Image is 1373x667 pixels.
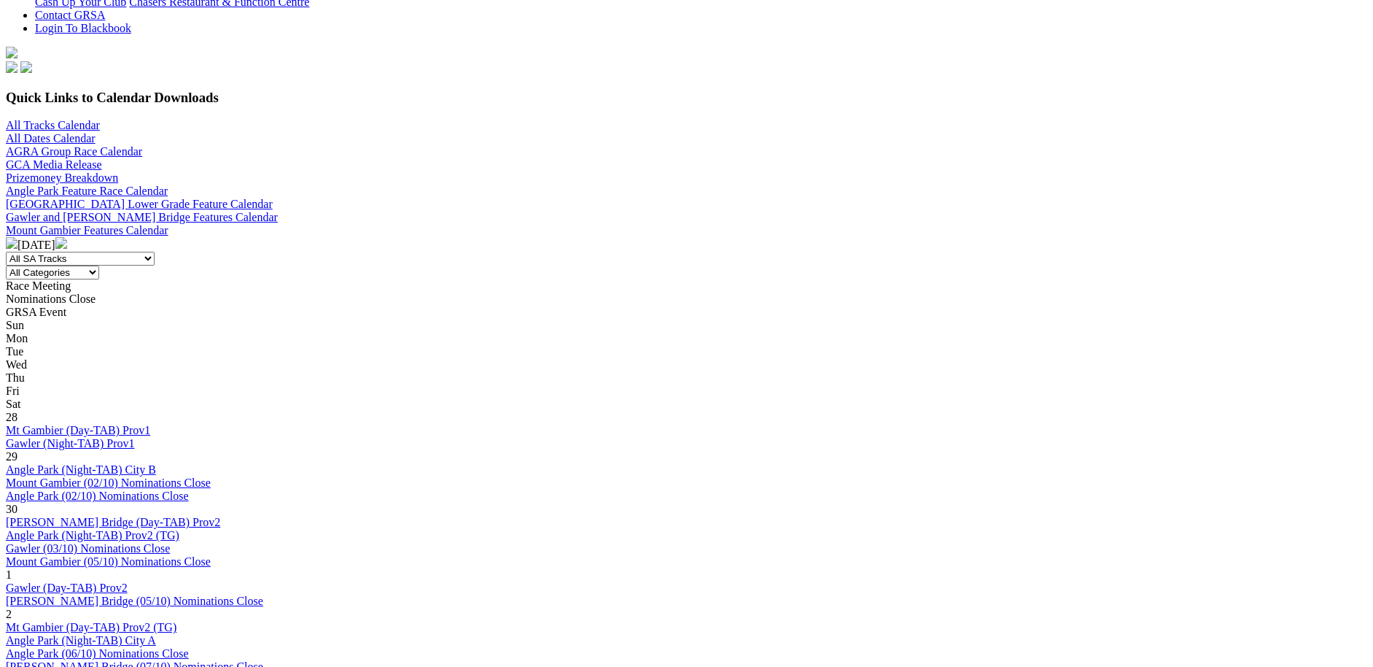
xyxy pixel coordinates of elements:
a: All Dates Calendar [6,132,96,144]
a: Angle Park (06/10) Nominations Close [6,647,189,660]
div: Tue [6,345,1367,358]
a: Mount Gambier (02/10) Nominations Close [6,477,211,489]
img: twitter.svg [20,61,32,73]
a: Angle Park (Night-TAB) City A [6,634,156,647]
a: Prizemoney Breakdown [6,171,118,184]
a: Mt Gambier (Day-TAB) Prov2 (TG) [6,621,176,633]
a: Gawler (Night-TAB) Prov1 [6,437,134,450]
a: Angle Park (Night-TAB) City B [6,463,156,476]
a: All Tracks Calendar [6,119,100,131]
div: Race Meeting [6,279,1367,293]
div: Nominations Close [6,293,1367,306]
a: [PERSON_NAME] Bridge (Day-TAB) Prov2 [6,516,220,528]
a: [PERSON_NAME] Bridge (05/10) Nominations Close [6,595,263,607]
a: Login To Blackbook [35,22,131,34]
a: Gawler (03/10) Nominations Close [6,542,170,555]
h3: Quick Links to Calendar Downloads [6,90,1367,106]
a: Angle Park (Night-TAB) Prov2 (TG) [6,529,179,541]
span: 1 [6,568,12,581]
a: Angle Park (02/10) Nominations Close [6,490,189,502]
div: Fri [6,385,1367,398]
a: Mt Gambier (Day-TAB) Prov1 [6,424,150,436]
a: Mount Gambier Features Calendar [6,224,168,236]
a: Mount Gambier (05/10) Nominations Close [6,555,211,568]
div: [DATE] [6,237,1367,252]
div: Sat [6,398,1367,411]
a: Gawler and [PERSON_NAME] Bridge Features Calendar [6,211,278,223]
span: 30 [6,503,17,515]
span: 29 [6,450,17,463]
div: GRSA Event [6,306,1367,319]
span: 28 [6,411,17,423]
a: GCA Media Release [6,158,102,171]
a: Angle Park Feature Race Calendar [6,185,168,197]
img: chevron-left-pager-white.svg [6,237,17,249]
img: chevron-right-pager-white.svg [55,237,67,249]
div: Sun [6,319,1367,332]
div: Thu [6,371,1367,385]
div: Wed [6,358,1367,371]
span: 2 [6,608,12,620]
a: AGRA Group Race Calendar [6,145,142,158]
a: Contact GRSA [35,9,105,21]
div: Mon [6,332,1367,345]
img: logo-grsa-white.png [6,47,17,58]
img: facebook.svg [6,61,17,73]
a: Gawler (Day-TAB) Prov2 [6,582,128,594]
a: [GEOGRAPHIC_DATA] Lower Grade Feature Calendar [6,198,273,210]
